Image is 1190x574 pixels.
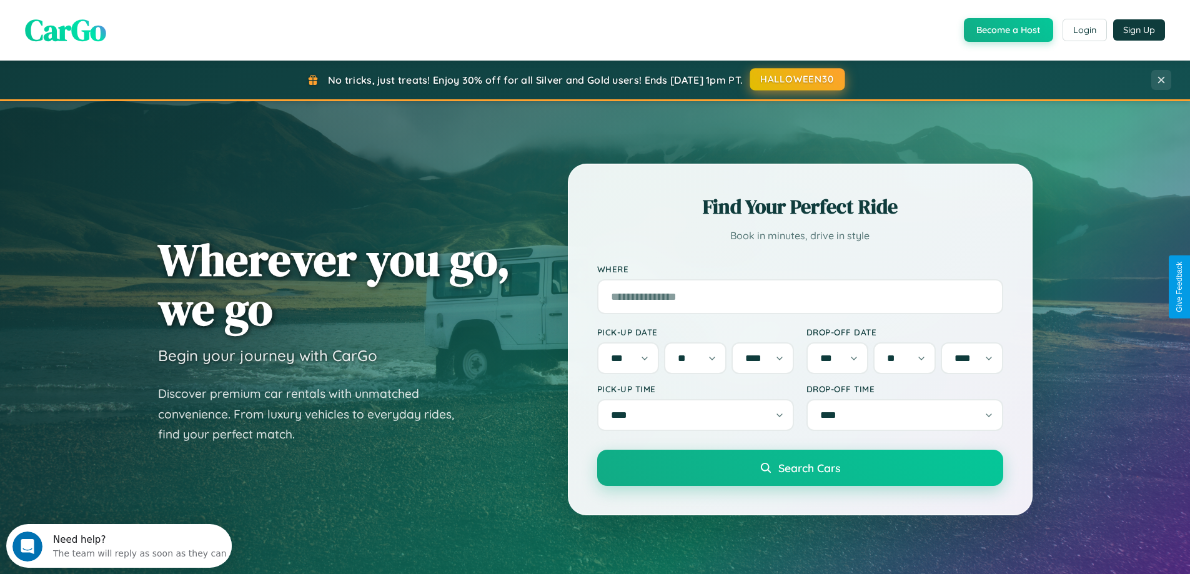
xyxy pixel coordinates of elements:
[6,524,232,568] iframe: Intercom live chat discovery launcher
[597,227,1003,245] p: Book in minutes, drive in style
[328,74,743,86] span: No tricks, just treats! Enjoy 30% off for all Silver and Gold users! Ends [DATE] 1pm PT.
[778,461,840,475] span: Search Cars
[1063,19,1107,41] button: Login
[597,383,794,394] label: Pick-up Time
[158,235,510,334] h1: Wherever you go, we go
[597,450,1003,486] button: Search Cars
[158,383,470,445] p: Discover premium car rentals with unmatched convenience. From luxury vehicles to everyday rides, ...
[12,532,42,562] iframe: Intercom live chat
[1175,262,1184,312] div: Give Feedback
[1113,19,1165,41] button: Sign Up
[806,383,1003,394] label: Drop-off Time
[47,21,221,34] div: The team will reply as soon as they can
[47,11,221,21] div: Need help?
[25,9,106,51] span: CarGo
[964,18,1053,42] button: Become a Host
[597,193,1003,220] h2: Find Your Perfect Ride
[5,5,232,39] div: Open Intercom Messenger
[158,346,377,365] h3: Begin your journey with CarGo
[806,327,1003,337] label: Drop-off Date
[597,327,794,337] label: Pick-up Date
[750,68,845,91] button: HALLOWEEN30
[597,264,1003,274] label: Where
